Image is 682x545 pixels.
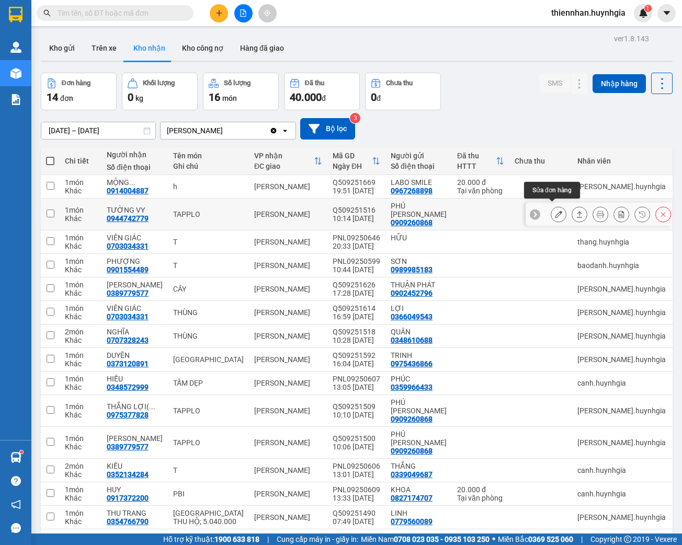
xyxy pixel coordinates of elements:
div: 1 món [65,375,96,383]
div: 0917372200 [107,494,149,502]
div: VIÊN GIÁC [107,304,163,312]
span: | [267,534,269,545]
div: PNL09250606 [333,462,380,470]
div: [PERSON_NAME] [254,438,322,447]
input: Selected Diên Khánh. [224,125,225,136]
div: 1 món [65,178,96,187]
div: 0366049543 [391,312,433,321]
div: TRINH [391,351,447,360]
div: 2 món [65,462,96,470]
span: ---------------------------------------------- [22,72,134,80]
div: Khác [65,517,96,526]
div: THU HỘ; 5.040.000 [173,517,244,526]
div: 1 món [65,434,96,443]
span: món [222,94,237,102]
div: Giao hàng [572,206,587,222]
div: 16:59 [DATE] [333,312,380,321]
span: caret-down [662,8,672,18]
button: Bộ lọc [300,118,355,140]
div: [PERSON_NAME] [254,210,322,218]
div: TX [173,509,244,517]
div: 0707328243 [107,336,149,344]
div: 0389779577 [107,443,149,451]
div: 0989985183 [391,265,433,274]
div: Số điện thoại [107,163,163,171]
div: PHÚC [391,375,447,383]
span: Miền Bắc [498,534,573,545]
div: Q509251614 [333,304,380,312]
img: warehouse-icon [10,452,21,463]
strong: 0708 023 035 - 0935 103 250 [394,535,490,543]
div: nguyen.huynhgia [577,438,666,447]
div: Tại văn phòng [457,187,504,195]
button: Chưa thu0đ [365,73,441,110]
div: TẤM DẸP [173,379,244,387]
span: thiennhan.huynhgia [543,6,634,19]
div: 0352134284 [107,470,149,479]
div: [PERSON_NAME] [254,407,322,415]
div: 0902452796 [391,289,433,297]
div: Khác [65,242,96,250]
div: Người gửi [391,152,447,160]
div: T [173,238,244,246]
span: search [43,9,51,17]
div: Q509251626 [333,281,380,289]
div: 0348572999 [107,383,149,391]
div: 0779560089 [391,517,433,526]
button: Đơn hàng14đơn [41,73,117,110]
div: Khác [65,360,96,368]
div: 0967268898 [391,187,433,195]
div: 07:49 [DATE] [333,517,380,526]
div: ver 1.8.143 [614,33,649,44]
div: 0909260868 [391,415,433,423]
sup: 3 [350,113,360,123]
span: ĐC: [PERSON_NAME] Nối Dài, Thôn Đông Dinh Xã [GEOGRAPHIC_DATA] [79,42,150,57]
button: Nhập hàng [593,74,646,93]
button: caret-down [657,4,676,22]
div: Q509251669 [333,178,380,187]
div: Khác [65,289,96,297]
span: question-circle [11,476,21,486]
div: Chưa thu [386,79,413,87]
div: 13:01 [DATE] [333,470,380,479]
div: [PERSON_NAME] [254,490,322,498]
div: 0975436866 [391,360,433,368]
div: THU TRANG [107,509,163,517]
button: Kho nhận [125,36,174,61]
div: Chi tiết [65,157,96,165]
div: Sửa đơn hàng [551,206,566,222]
div: 10:44 [DATE] [333,265,380,274]
img: warehouse-icon [10,68,21,79]
button: file-add [234,4,253,22]
div: [PERSON_NAME] [167,125,223,136]
div: baodanh.huynhgia [577,261,666,270]
div: Khác [65,214,96,223]
div: 0348610688 [391,336,433,344]
div: HUY [107,485,163,494]
div: 0944742779 [107,214,149,223]
div: PHÚ GIA HƯNG [391,202,447,218]
div: T [173,261,244,270]
div: PNL09250607 [333,375,380,383]
span: plus [215,9,223,17]
div: 1 món [65,304,96,312]
div: 0914004887 [107,187,149,195]
div: Q509251518 [333,328,380,336]
span: đơn [60,94,73,102]
div: SƠN [391,257,447,265]
button: Số lượng16món [203,73,279,110]
div: Khác [65,336,96,344]
span: Cung cấp máy in - giấy in: [277,534,358,545]
div: TAPPLO [173,438,244,447]
span: Miền Nam [361,534,490,545]
div: TAPPLO [173,210,244,218]
div: Đã thu [305,79,324,87]
sup: 1 [20,450,23,454]
div: nguyen.huynhgia [577,332,666,340]
div: [PERSON_NAME] [254,379,322,387]
div: TX [173,355,244,364]
div: HỒNG CẨM [107,434,163,443]
div: PNL09250609 [333,485,380,494]
span: 40.000 [290,91,322,103]
input: Select a date range. [41,122,155,139]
